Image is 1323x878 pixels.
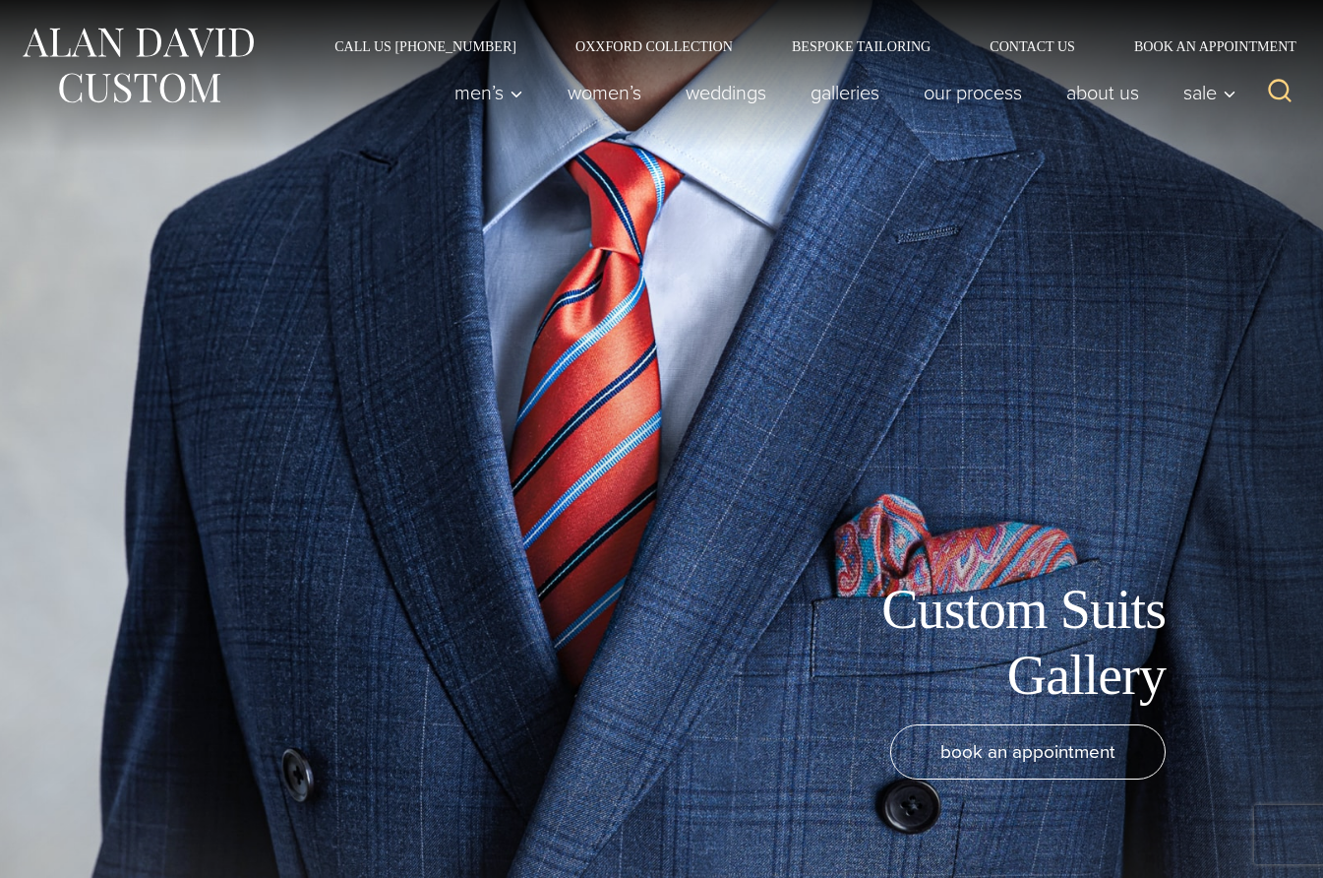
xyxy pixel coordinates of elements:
[960,39,1105,53] a: Contact Us
[454,83,523,102] span: Men’s
[305,39,546,53] a: Call Us [PHONE_NUMBER]
[664,73,789,112] a: weddings
[1256,69,1303,116] button: View Search Form
[546,39,762,53] a: Oxxford Collection
[902,73,1045,112] a: Our Process
[1045,73,1162,112] a: About Us
[723,577,1166,709] h1: Custom Suits Gallery
[1183,83,1236,102] span: Sale
[305,39,1303,53] nav: Secondary Navigation
[433,73,1247,112] nav: Primary Navigation
[890,724,1166,780] a: book an appointment
[789,73,902,112] a: Galleries
[762,39,960,53] a: Bespoke Tailoring
[940,737,1115,766] span: book an appointment
[20,22,256,109] img: Alan David Custom
[1105,39,1303,53] a: Book an Appointment
[546,73,664,112] a: Women’s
